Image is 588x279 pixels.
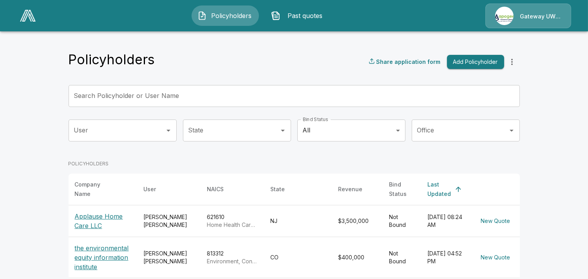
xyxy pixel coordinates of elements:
[69,160,520,167] p: POLICYHOLDERS
[207,185,224,194] div: NAICS
[332,205,383,237] td: $3,500,000
[506,125,517,136] button: Open
[143,250,194,265] div: [PERSON_NAME] [PERSON_NAME]
[210,11,253,20] span: Policyholders
[478,214,514,228] button: New Quote
[75,212,131,230] p: Applause Home Care LLC
[207,213,258,229] div: 621610
[422,205,472,237] td: [DATE] 08:24 AM
[69,51,155,68] h4: Policyholders
[264,237,332,278] td: CO
[383,237,421,278] td: Not Bound
[422,237,472,278] td: [DATE] 04:52 PM
[163,125,174,136] button: Open
[192,5,259,26] button: Policyholders IconPolicyholders
[495,7,514,25] img: Agency Icon
[504,54,520,70] button: more
[383,174,421,205] th: Bind Status
[265,5,333,26] button: Past quotes IconPast quotes
[143,213,194,229] div: [PERSON_NAME] [PERSON_NAME]
[478,250,514,265] button: New Quote
[197,11,207,20] img: Policyholders Icon
[485,4,571,28] a: Agency IconGateway UW dba Apogee
[284,11,327,20] span: Past quotes
[75,243,131,272] p: the environmental equity information institute
[376,58,441,66] p: Share application form
[297,120,405,141] div: All
[383,205,421,237] td: Not Bound
[447,55,504,69] button: Add Policyholder
[332,237,383,278] td: $400,000
[520,13,561,20] p: Gateway UW dba Apogee
[75,180,117,199] div: Company Name
[143,185,156,194] div: User
[303,116,328,123] label: Bind Status
[20,10,36,22] img: AA Logo
[444,55,504,69] a: Add Policyholder
[270,185,285,194] div: State
[428,180,451,199] div: Last Updated
[264,205,332,237] td: NJ
[207,250,258,265] div: 813312
[207,257,258,265] p: Environment, Conservation and Wildlife Organizations
[271,11,280,20] img: Past quotes Icon
[277,125,288,136] button: Open
[338,185,362,194] div: Revenue
[207,221,258,229] p: Home Health Care Services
